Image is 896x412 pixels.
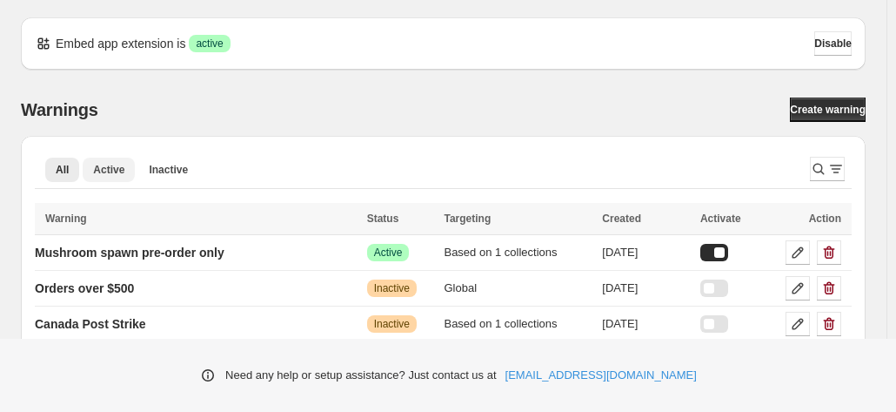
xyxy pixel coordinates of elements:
[21,99,98,120] h2: Warnings
[35,310,146,338] a: Canada Post Strike
[602,315,690,333] div: [DATE]
[35,239,224,267] a: Mushroom spawn pre-order only
[505,367,697,384] a: [EMAIL_ADDRESS][DOMAIN_NAME]
[444,315,592,333] div: Based on 1 collections
[35,315,146,333] p: Canada Post Strike
[700,213,741,225] span: Activate
[149,163,188,177] span: Inactive
[35,280,134,297] p: Orders over $500
[35,244,224,261] p: Mushroom spawn pre-order only
[93,163,124,177] span: Active
[809,213,841,225] span: Action
[374,281,410,295] span: Inactive
[374,246,403,260] span: Active
[196,37,223,51] span: active
[602,213,641,225] span: Created
[814,31,852,56] button: Disable
[790,98,866,122] a: Create warning
[374,317,410,331] span: Inactive
[444,213,491,225] span: Targeting
[367,213,399,225] span: Status
[45,213,87,225] span: Warning
[810,157,845,181] button: Search and filter results
[56,35,185,52] p: Embed app extension is
[790,103,866,117] span: Create warning
[56,163,69,177] span: All
[602,280,690,297] div: [DATE]
[35,274,134,302] a: Orders over $500
[444,244,592,261] div: Based on 1 collections
[602,244,690,261] div: [DATE]
[814,37,852,51] span: Disable
[444,280,592,297] div: Global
